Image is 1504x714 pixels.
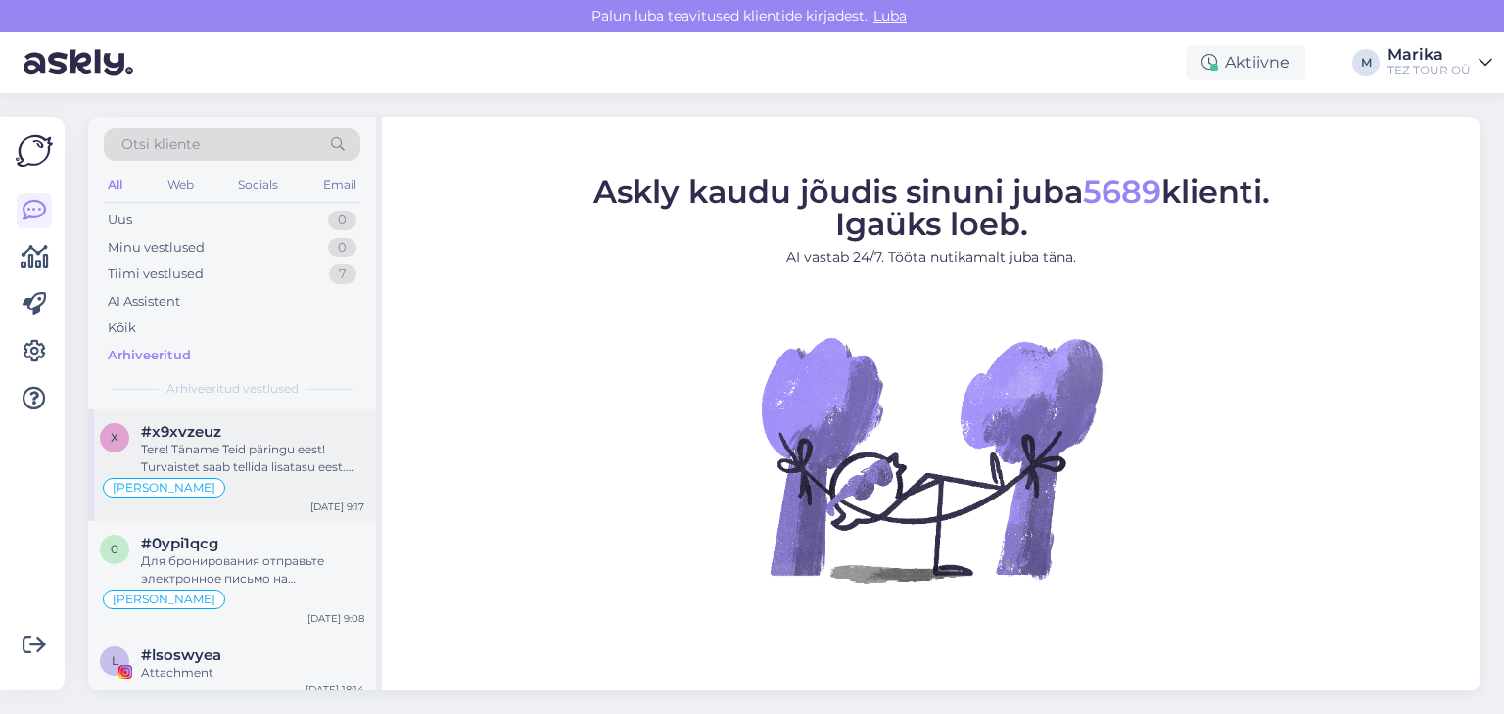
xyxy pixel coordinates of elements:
div: Email [319,172,360,198]
span: x [111,430,118,445]
div: TEZ TOUR OÜ [1387,63,1471,78]
span: Luba [868,7,913,24]
span: [PERSON_NAME] [113,594,215,605]
span: Arhiveeritud vestlused [166,380,299,398]
div: 0 [328,211,356,230]
div: Marika [1387,47,1471,63]
div: M [1352,49,1380,76]
a: MarikaTEZ TOUR OÜ [1387,47,1492,78]
div: Tere! Täname Teid päringu eest! Turvaistet saab tellida lisatasu eest. Edastan Teie päringu haldu... [141,441,364,476]
div: 7 [329,264,356,284]
span: Askly kaudu jõudis sinuni juba klienti. Igaüks loeb. [593,171,1270,242]
div: Tiimi vestlused [108,264,204,284]
div: Aktiivne [1186,45,1305,80]
div: Arhiveeritud [108,346,191,365]
div: AI Assistent [108,292,180,311]
span: #lsoswyea [141,646,221,664]
div: Для бронирования отправьте электронное письмо на [PERSON_NAME][EMAIL_ADDRESS][DOMAIN_NAME] с имен... [141,552,364,588]
div: All [104,172,126,198]
div: Kõik [108,318,136,338]
p: AI vastab 24/7. Tööta nutikamalt juba täna. [593,246,1270,266]
span: 5689 [1083,171,1161,210]
div: Minu vestlused [108,238,205,258]
img: Askly Logo [16,132,53,169]
div: Attachment [141,664,364,682]
span: [PERSON_NAME] [113,482,215,494]
div: Web [164,172,198,198]
div: [DATE] 9:08 [307,611,364,626]
span: #0ypi1qcg [141,535,218,552]
span: l [112,653,118,668]
img: No Chat active [755,282,1107,635]
div: Uus [108,211,132,230]
span: Otsi kliente [121,134,200,155]
div: Socials [234,172,282,198]
div: [DATE] 18:14 [305,682,364,696]
div: [DATE] 9:17 [310,500,364,514]
div: 0 [328,238,356,258]
span: #x9xvzeuz [141,423,221,441]
span: 0 [111,542,118,556]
